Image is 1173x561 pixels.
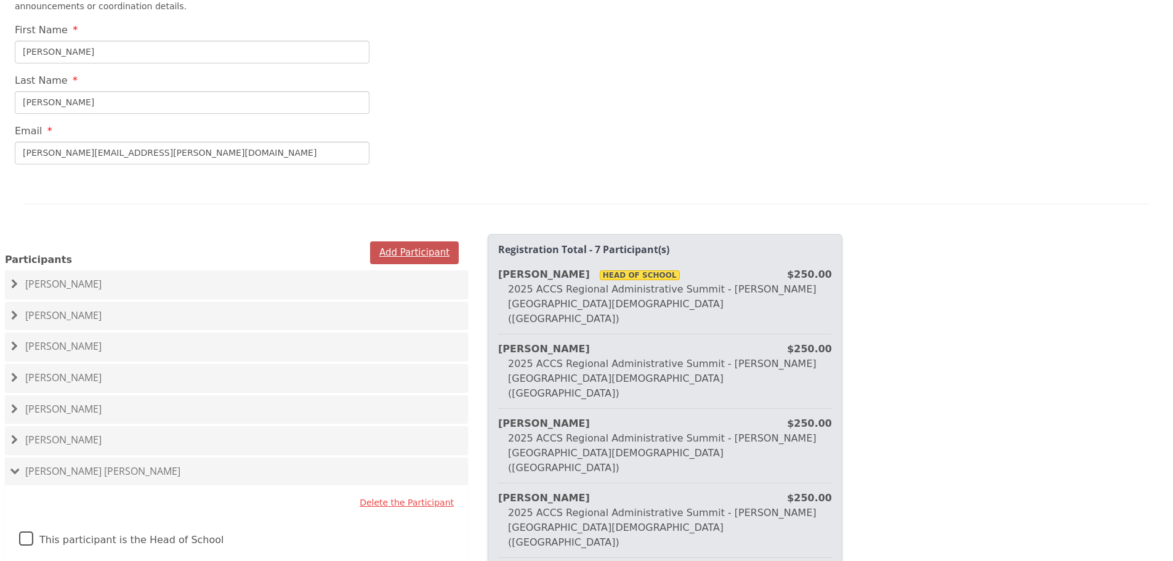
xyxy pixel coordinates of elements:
[600,270,680,280] span: Head Of School
[370,241,459,264] button: Add Participant
[498,418,590,429] strong: [PERSON_NAME]
[19,523,224,550] label: This participant is the Head of School
[15,91,369,114] input: Last Name
[787,267,832,282] div: $250.00
[498,343,590,355] strong: [PERSON_NAME]
[355,491,459,514] button: Delete the Participant
[25,433,102,446] span: [PERSON_NAME]
[15,142,369,164] input: Email
[25,277,102,291] span: [PERSON_NAME]
[498,282,832,326] div: 2025 ACCS Regional Administrative Summit - [PERSON_NAME][GEOGRAPHIC_DATA][DEMOGRAPHIC_DATA] ([GEO...
[498,506,832,550] div: 2025 ACCS Regional Administrative Summit - [PERSON_NAME][GEOGRAPHIC_DATA][DEMOGRAPHIC_DATA] ([GEO...
[787,416,832,431] div: $250.00
[15,125,42,137] span: Email
[25,309,102,322] span: [PERSON_NAME]
[15,24,68,36] span: First Name
[498,357,832,401] div: 2025 ACCS Regional Administrative Summit - [PERSON_NAME][GEOGRAPHIC_DATA][DEMOGRAPHIC_DATA] ([GEO...
[5,254,72,265] span: Participants
[498,244,832,256] h2: Registration Total - 7 Participant(s)
[498,268,680,280] strong: [PERSON_NAME]
[787,491,832,506] div: $250.00
[25,464,180,478] span: [PERSON_NAME] [PERSON_NAME]
[498,492,590,504] strong: [PERSON_NAME]
[25,402,102,416] span: [PERSON_NAME]
[787,342,832,357] div: $250.00
[15,41,369,63] input: First Name
[15,75,68,86] span: Last Name
[25,339,102,353] span: [PERSON_NAME]
[498,431,832,475] div: 2025 ACCS Regional Administrative Summit - [PERSON_NAME][GEOGRAPHIC_DATA][DEMOGRAPHIC_DATA] ([GEO...
[25,371,102,384] span: [PERSON_NAME]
